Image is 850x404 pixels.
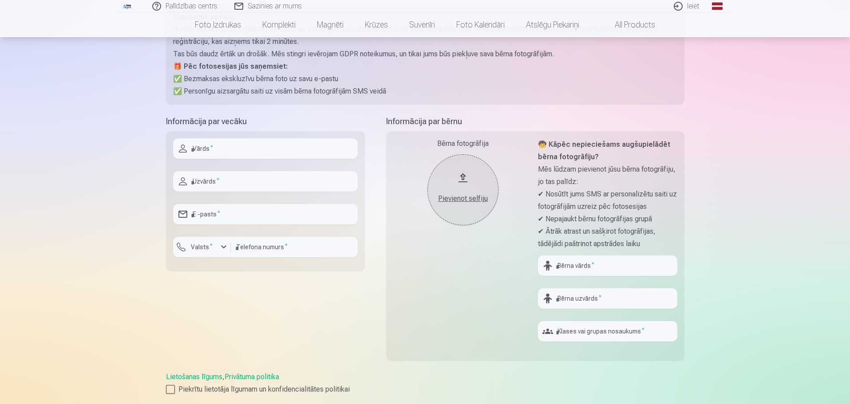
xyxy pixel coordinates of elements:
a: Magnēti [306,12,354,37]
p: Tas būs daudz ērtāk un drošāk. Mēs stingri ievērojam GDPR noteikumus, un tikai jums būs piekļuve ... [173,48,677,60]
button: Pievienot selfiju [427,154,498,225]
a: Lietošanas līgums [166,373,222,381]
a: Suvenīri [399,12,446,37]
a: Foto izdrukas [184,12,252,37]
strong: 🎁 Pēc fotosesijas jūs saņemsiet: [173,62,288,71]
label: Valsts [187,243,216,251]
p: ✅ Personīgu aizsargātu saiti uz visām bērna fotogrāfijām SMS veidā [173,85,677,98]
a: Komplekti [252,12,306,37]
p: ✔ Nepajaukt bērnu fotogrāfijas grupā [538,213,677,225]
h5: Informācija par vecāku [166,115,365,128]
a: Atslēgu piekariņi [515,12,590,37]
a: Foto kalendāri [446,12,515,37]
div: Pievienot selfiju [436,193,490,204]
div: , [166,372,684,395]
label: Piekrītu lietotāja līgumam un konfidencialitātes politikai [166,384,684,395]
a: All products [590,12,666,37]
a: Krūzes [354,12,399,37]
p: Mēs lūdzam pievienot jūsu bērna fotogrāfiju, jo tas palīdz: [538,163,677,188]
div: Bērna fotogrāfija [393,138,533,149]
img: /fa1 [123,4,132,9]
p: ✔ Nosūtīt jums SMS ar personalizētu saiti uz fotogrāfijām uzreiz pēc fotosesijas [538,188,677,213]
strong: 🧒 Kāpēc nepieciešams augšupielādēt bērna fotogrāfiju? [538,140,670,161]
button: Valsts* [173,237,231,257]
a: Privātuma politika [225,373,279,381]
p: ✔ Ātrāk atrast un sašķirot fotogrāfijas, tādējādi paātrinot apstrādes laiku [538,225,677,250]
p: ✅ Bezmaksas ekskluzīvu bērna foto uz savu e-pastu [173,73,677,85]
h5: Informācija par bērnu [386,115,684,128]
